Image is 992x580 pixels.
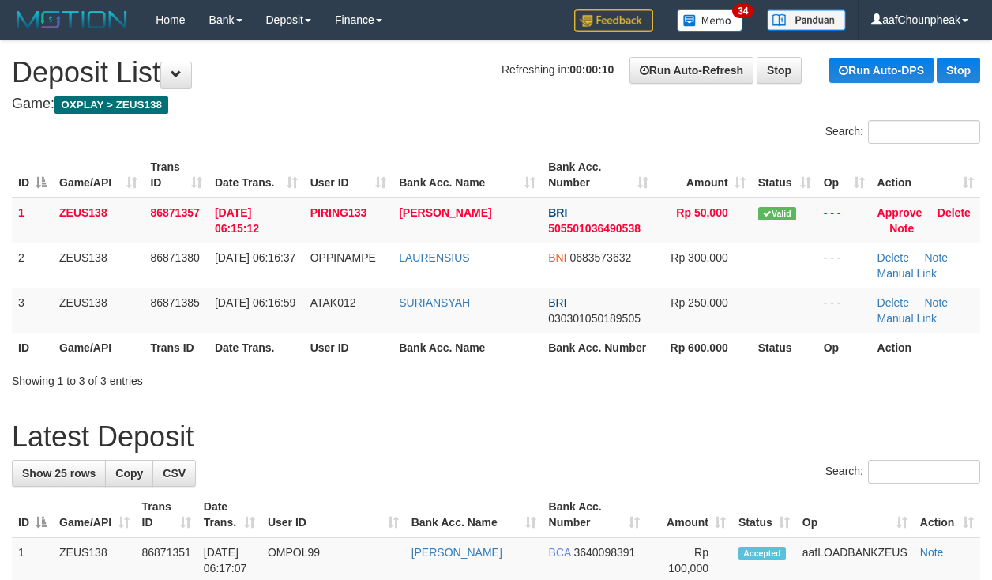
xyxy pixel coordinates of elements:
td: ZEUS138 [53,198,144,243]
a: Delete [877,296,909,309]
img: panduan.png [767,9,846,31]
a: Show 25 rows [12,460,106,487]
span: OPPINAMPE [310,251,376,264]
span: Show 25 rows [22,467,96,480]
label: Search: [825,120,980,144]
td: 2 [12,243,53,288]
a: Run Auto-DPS [829,58,934,83]
span: Refreshing in: [502,63,614,76]
span: [DATE] 06:16:37 [215,251,295,264]
span: CSV [163,467,186,480]
th: Status [752,333,817,362]
a: Copy [105,460,153,487]
a: CSV [152,460,196,487]
td: - - - [817,198,871,243]
span: [DATE] 06:16:59 [215,296,295,309]
span: BRI [548,206,567,219]
th: Status: activate to sort column ascending [752,153,817,198]
th: Action: activate to sort column ascending [914,492,980,537]
strong: 00:00:10 [569,63,614,76]
th: Op [817,333,871,362]
th: User ID: activate to sort column ascending [304,153,393,198]
th: Action [871,333,980,362]
span: Copy 030301050189505 to clipboard [548,312,641,325]
th: ID: activate to sort column descending [12,492,53,537]
a: Manual Link [877,312,938,325]
a: Note [925,296,949,309]
th: ID [12,333,53,362]
span: 86871380 [150,251,199,264]
th: Op: activate to sort column ascending [796,492,914,537]
th: Game/API [53,333,144,362]
span: BNI [548,251,566,264]
span: 86871385 [150,296,199,309]
span: BRI [548,296,566,309]
th: Bank Acc. Name: activate to sort column ascending [405,492,543,537]
a: Run Auto-Refresh [629,57,753,84]
img: MOTION_logo.png [12,8,132,32]
th: Trans ID: activate to sort column ascending [136,492,197,537]
span: Rp 250,000 [671,296,727,309]
th: Date Trans. [209,333,304,362]
span: 34 [732,4,753,18]
label: Search: [825,460,980,484]
a: Stop [757,57,802,84]
span: BCA [549,546,571,559]
a: Note [925,251,949,264]
th: Game/API: activate to sort column ascending [53,153,144,198]
th: Amount: activate to sort column ascending [655,153,752,198]
span: 86871357 [150,206,199,219]
th: User ID: activate to sort column ascending [261,492,405,537]
h1: Deposit List [12,57,980,89]
th: Action: activate to sort column ascending [871,153,980,198]
a: Approve [877,206,922,219]
th: Op: activate to sort column ascending [817,153,871,198]
th: Date Trans.: activate to sort column ascending [197,492,261,537]
th: Rp 600.000 [655,333,752,362]
input: Search: [868,120,980,144]
th: Bank Acc. Number: activate to sort column ascending [543,492,646,537]
span: Copy 505501036490538 to clipboard [548,222,641,235]
a: Manual Link [877,267,938,280]
th: Bank Acc. Number: activate to sort column ascending [542,153,655,198]
input: Search: [868,460,980,484]
a: Note [920,546,944,559]
span: Rp 300,000 [671,251,727,264]
th: Bank Acc. Number [542,333,655,362]
td: 3 [12,288,53,333]
span: OXPLAY > ZEUS138 [54,96,168,114]
a: Note [889,222,914,235]
span: ATAK012 [310,296,356,309]
img: Feedback.jpg [574,9,653,32]
th: Trans ID: activate to sort column ascending [144,153,208,198]
th: Amount: activate to sort column ascending [646,492,732,537]
th: ID: activate to sort column descending [12,153,53,198]
span: Valid transaction [758,207,796,220]
th: Status: activate to sort column ascending [732,492,796,537]
td: ZEUS138 [53,243,144,288]
th: Date Trans.: activate to sort column ascending [209,153,304,198]
a: Delete [938,206,971,219]
h1: Latest Deposit [12,421,980,453]
a: Delete [877,251,909,264]
span: Rp 50,000 [676,206,727,219]
span: Copy 0683573632 to clipboard [569,251,631,264]
th: Bank Acc. Name [393,333,542,362]
th: Bank Acc. Name: activate to sort column ascending [393,153,542,198]
span: PIRING133 [310,206,367,219]
th: Game/API: activate to sort column ascending [53,492,136,537]
a: [PERSON_NAME] [399,206,491,219]
a: Stop [937,58,980,83]
h4: Game: [12,96,980,112]
td: ZEUS138 [53,288,144,333]
th: User ID [304,333,393,362]
span: Accepted [738,547,786,560]
span: [DATE] 06:15:12 [215,206,259,235]
th: Trans ID [144,333,208,362]
div: Showing 1 to 3 of 3 entries [12,367,401,389]
td: 1 [12,198,53,243]
td: - - - [817,288,871,333]
a: SURIANSYAH [399,296,470,309]
span: Copy [115,467,143,480]
td: - - - [817,243,871,288]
